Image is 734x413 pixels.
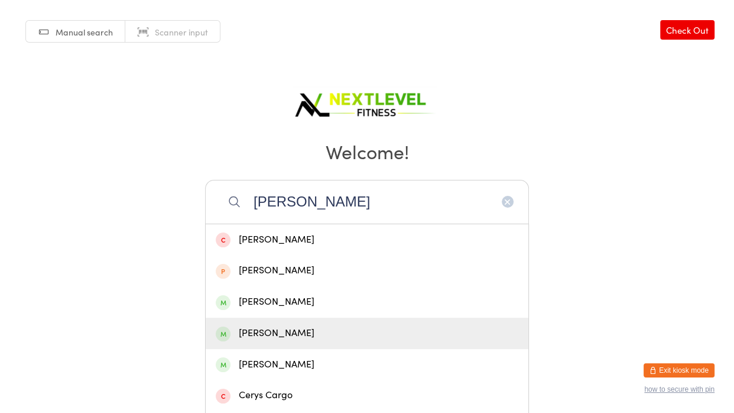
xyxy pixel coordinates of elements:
div: Cerys Cargo [216,388,518,404]
a: Check Out [660,20,714,40]
h2: Welcome! [12,138,722,164]
button: how to secure with pin [644,385,714,393]
div: [PERSON_NAME] [216,294,518,310]
div: [PERSON_NAME] [216,232,518,248]
button: Exit kiosk mode [644,363,714,377]
div: [PERSON_NAME] [216,263,518,279]
input: Search [205,180,529,224]
div: [PERSON_NAME] [216,325,518,341]
img: Next Level Fitness [293,83,441,121]
span: Manual search [56,26,113,38]
span: Scanner input [155,26,208,38]
div: [PERSON_NAME] [216,357,518,373]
